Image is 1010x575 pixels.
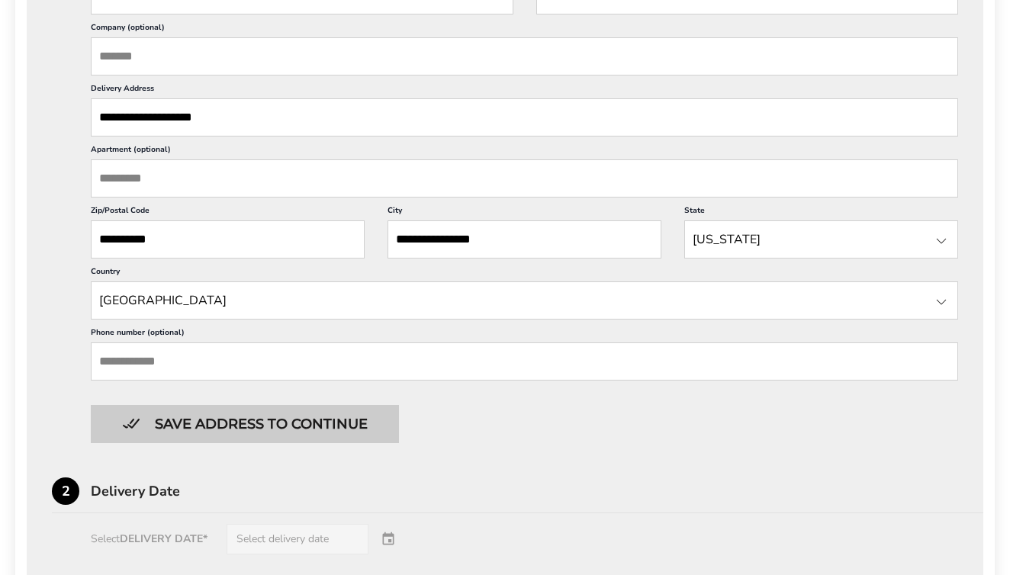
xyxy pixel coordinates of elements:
input: State [684,220,958,259]
div: 2 [52,477,79,505]
input: Company [91,37,958,75]
label: Apartment (optional) [91,144,958,159]
label: Zip/Postal Code [91,205,365,220]
label: Delivery Address [91,83,958,98]
button: Button save address [91,405,399,443]
input: State [91,281,958,320]
input: ZIP [91,220,365,259]
label: State [684,205,958,220]
input: City [388,220,661,259]
div: Delivery Date [91,484,983,498]
input: Delivery Address [91,98,958,137]
label: Company (optional) [91,22,958,37]
input: Apartment [91,159,958,198]
label: Country [91,266,958,281]
label: Phone number (optional) [91,327,958,342]
label: City [388,205,661,220]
